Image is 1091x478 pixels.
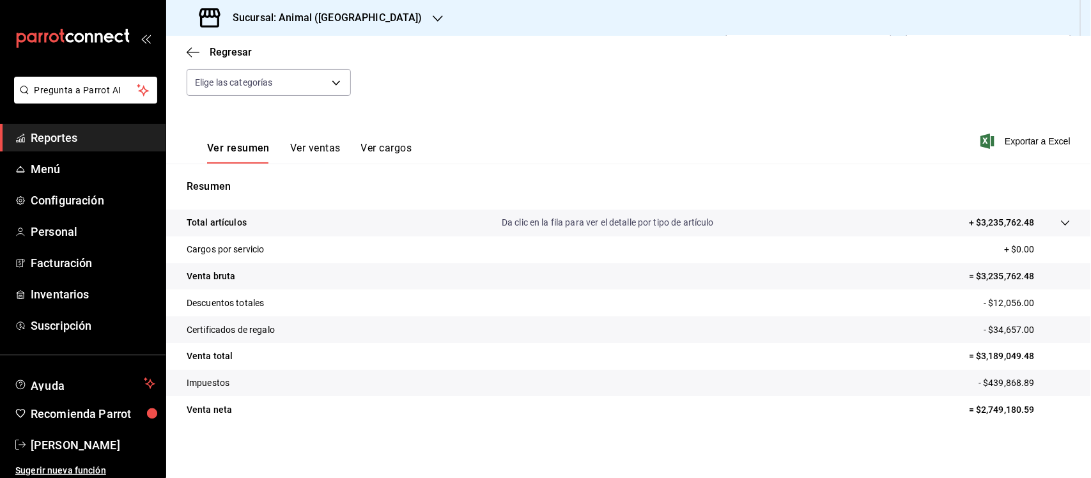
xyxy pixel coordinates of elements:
button: open_drawer_menu [141,33,151,43]
button: Pregunta a Parrot AI [14,77,157,104]
p: Da clic en la fila para ver el detalle por tipo de artículo [502,216,714,229]
p: Venta neta [187,403,232,417]
button: Exportar a Excel [983,134,1071,149]
span: Regresar [210,46,252,58]
span: Facturación [31,254,155,272]
h3: Sucursal: Animal ([GEOGRAPHIC_DATA]) [222,10,422,26]
button: Ver resumen [207,142,270,164]
p: Certificados de regalo [187,323,275,337]
span: Personal [31,223,155,240]
button: Ver cargos [361,142,412,164]
span: Menú [31,160,155,178]
p: Total artículos [187,216,247,229]
span: Inventarios [31,286,155,303]
p: + $0.00 [1004,243,1071,256]
p: Cargos por servicio [187,243,265,256]
div: navigation tabs [207,142,412,164]
p: Resumen [187,179,1071,194]
p: Venta bruta [187,270,235,283]
span: Sugerir nueva función [15,464,155,477]
span: Suscripción [31,317,155,334]
span: Configuración [31,192,155,209]
p: - $439,868.89 [979,376,1071,390]
p: = $3,189,049.48 [969,350,1071,363]
p: - $12,056.00 [984,297,1071,310]
span: Ayuda [31,376,139,391]
p: = $3,235,762.48 [969,270,1071,283]
button: Ver ventas [290,142,341,164]
span: Pregunta a Parrot AI [35,84,137,97]
p: Impuestos [187,376,229,390]
span: [PERSON_NAME] [31,436,155,454]
span: Recomienda Parrot [31,405,155,422]
button: Regresar [187,46,252,58]
p: - $34,657.00 [984,323,1071,337]
span: Reportes [31,129,155,146]
a: Pregunta a Parrot AI [9,93,157,106]
p: + $3,235,762.48 [969,216,1035,229]
p: = $2,749,180.59 [969,403,1071,417]
p: Venta total [187,350,233,363]
span: Elige las categorías [195,76,273,89]
p: Descuentos totales [187,297,264,310]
